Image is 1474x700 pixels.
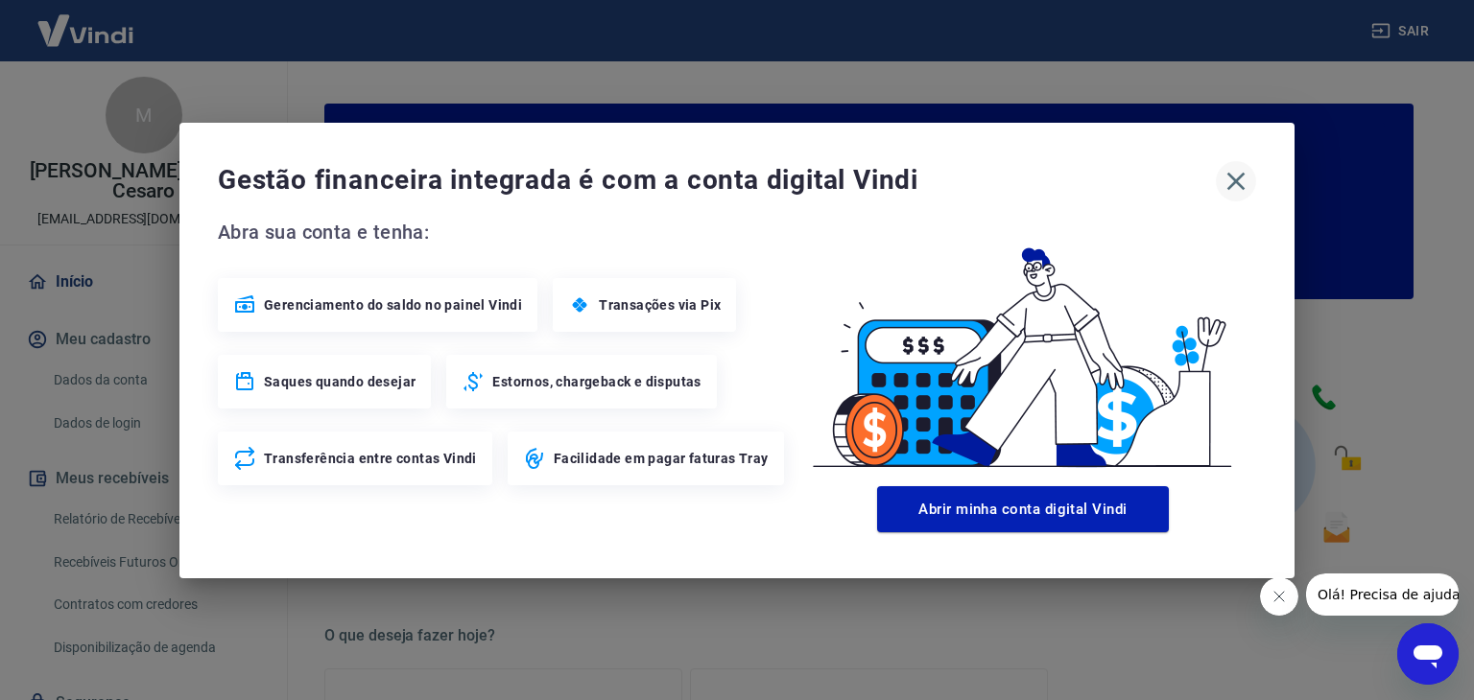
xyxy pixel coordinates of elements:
button: Abrir minha conta digital Vindi [877,486,1169,532]
iframe: Mensagem da empresa [1306,573,1459,616]
span: Olá! Precisa de ajuda? [12,13,161,29]
span: Transações via Pix [599,295,721,315]
img: Good Billing [790,217,1256,478]
span: Gerenciamento do saldo no painel Vindi [264,295,522,315]
iframe: Fechar mensagem [1260,577,1298,616]
iframe: Botão para abrir a janela de mensagens [1397,623,1459,685]
span: Saques quando desejar [264,372,416,391]
span: Gestão financeira integrada é com a conta digital Vindi [218,161,1216,199]
span: Facilidade em pagar faturas Tray [554,449,769,468]
span: Abra sua conta e tenha: [218,217,790,247]
span: Transferência entre contas Vindi [264,449,477,468]
span: Estornos, chargeback e disputas [492,372,701,391]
